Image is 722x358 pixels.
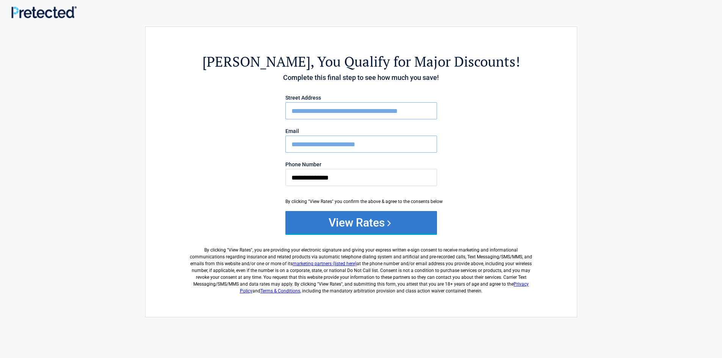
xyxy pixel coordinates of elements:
[187,73,535,83] h4: Complete this final step to see how much you save!
[285,211,437,234] button: View Rates
[260,288,300,294] a: Terms & Conditions
[285,198,437,205] div: By clicking "View Rates" you confirm the above & agree to the consents below
[285,95,437,100] label: Street Address
[285,128,437,134] label: Email
[202,52,310,71] span: [PERSON_NAME]
[11,6,77,18] img: Main Logo
[187,52,535,71] h2: , You Qualify for Major Discounts!
[229,247,251,253] span: View Rates
[293,261,357,266] a: marketing partners (listed here)
[187,241,535,294] label: By clicking " ", you are providing your electronic signature and giving your express written e-si...
[285,162,437,167] label: Phone Number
